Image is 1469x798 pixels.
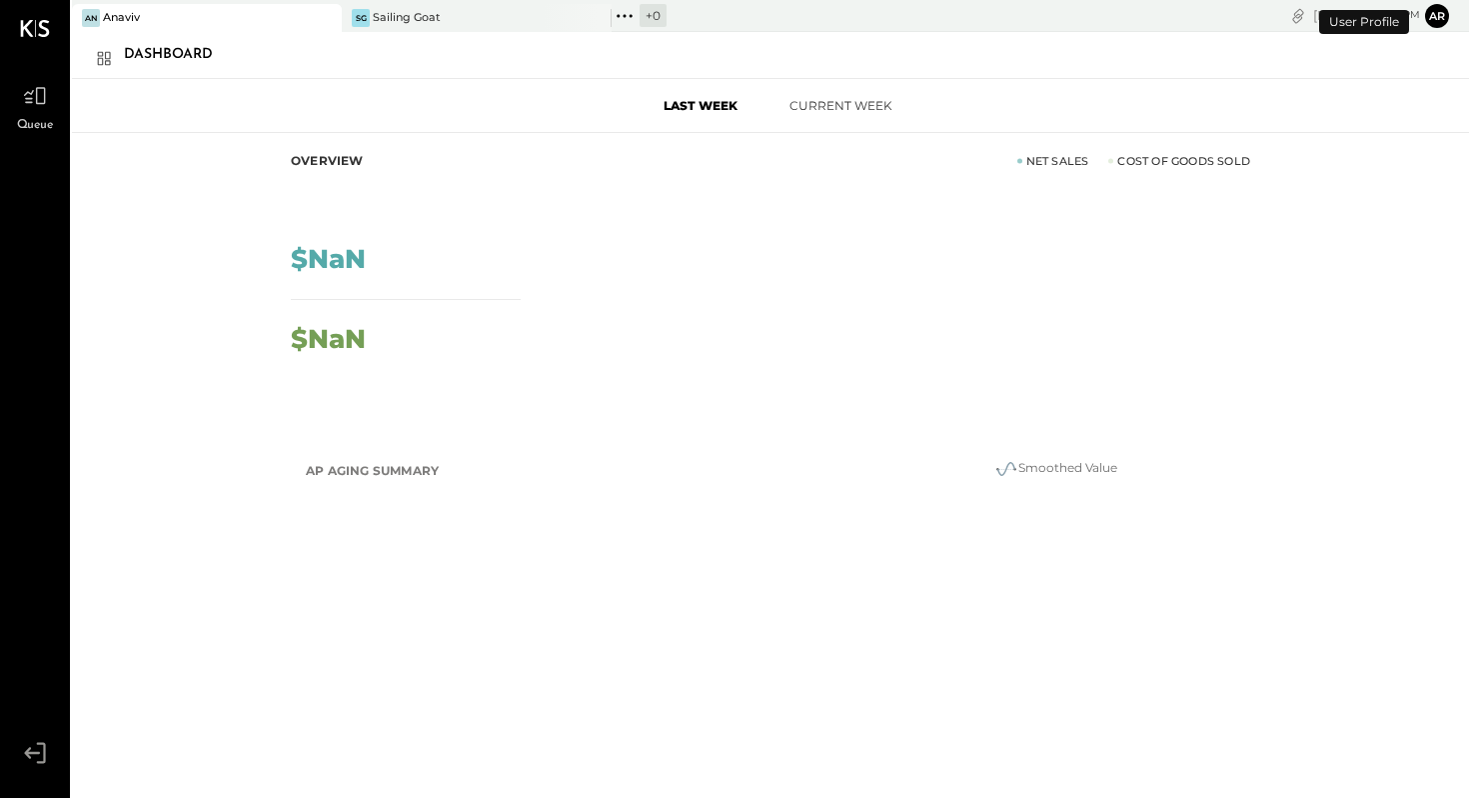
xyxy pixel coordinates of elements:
div: SG [352,9,370,27]
button: ar [1425,4,1449,28]
div: Net Sales [1017,153,1089,169]
span: Queue [17,117,54,135]
div: [DATE] [1313,6,1420,25]
div: An [82,9,100,27]
div: Smoothed Value [855,457,1255,481]
div: copy link [1288,5,1308,26]
h2: AP Aging Summary [306,453,439,489]
span: pm [1403,8,1420,22]
button: Last Week [631,89,770,122]
div: Anaviv [103,10,140,26]
div: $NaN [291,246,366,272]
div: + 0 [640,4,667,27]
a: Queue [1,77,69,135]
div: Cost of Goods Sold [1108,153,1250,169]
button: Current Week [770,89,910,122]
div: $NaN [291,326,366,352]
div: Sailing Goat [373,10,441,26]
div: Dashboard [124,39,233,71]
div: User Profile [1319,10,1409,34]
span: 3 : 28 [1360,6,1400,25]
div: Overview [291,153,364,169]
